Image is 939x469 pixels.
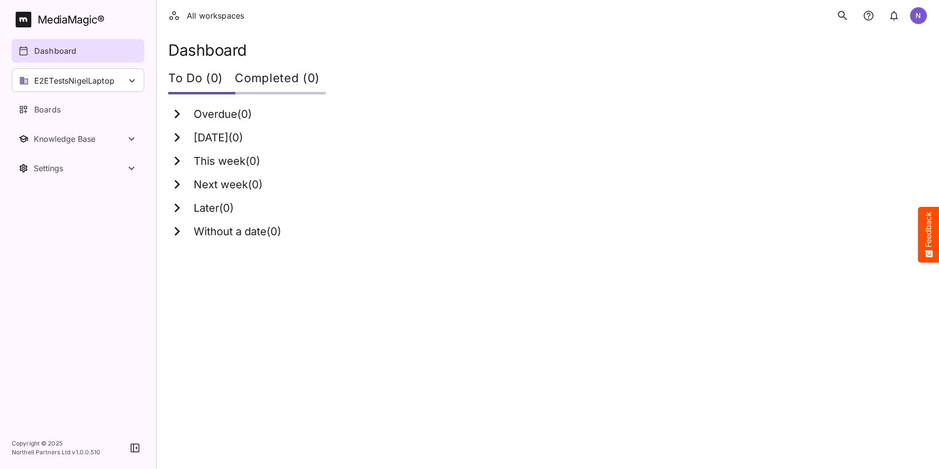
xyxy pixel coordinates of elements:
[34,104,61,115] p: Boards
[12,439,101,448] p: Copyright © 2025
[168,65,235,94] div: To Do (0)
[12,98,144,121] a: Boards
[12,156,144,180] button: Toggle Settings
[194,108,252,121] h3: Overdue ( 0 )
[235,65,326,94] div: Completed (0)
[16,12,144,27] a: MediaMagic®
[34,45,76,57] p: Dashboard
[194,202,234,215] h3: Later ( 0 )
[918,207,939,263] button: Feedback
[194,225,281,238] h3: Without a date ( 0 )
[910,7,927,24] div: N
[12,448,101,457] p: Northell Partners Ltd v 1.0.0.510
[12,127,144,151] nav: Knowledge Base
[859,5,878,26] button: notifications
[12,127,144,151] button: Toggle Knowledge Base
[194,155,260,168] h3: This week ( 0 )
[38,12,105,28] div: MediaMagic ®
[12,39,144,63] a: Dashboard
[34,134,126,144] div: Knowledge Base
[34,75,114,87] p: E2ETestsNigelLaptop
[168,41,927,59] h1: Dashboard
[832,5,853,26] button: search
[194,179,263,191] h3: Next week ( 0 )
[34,163,126,173] div: Settings
[194,132,243,144] h3: [DATE] ( 0 )
[12,156,144,180] nav: Settings
[884,5,904,26] button: notifications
